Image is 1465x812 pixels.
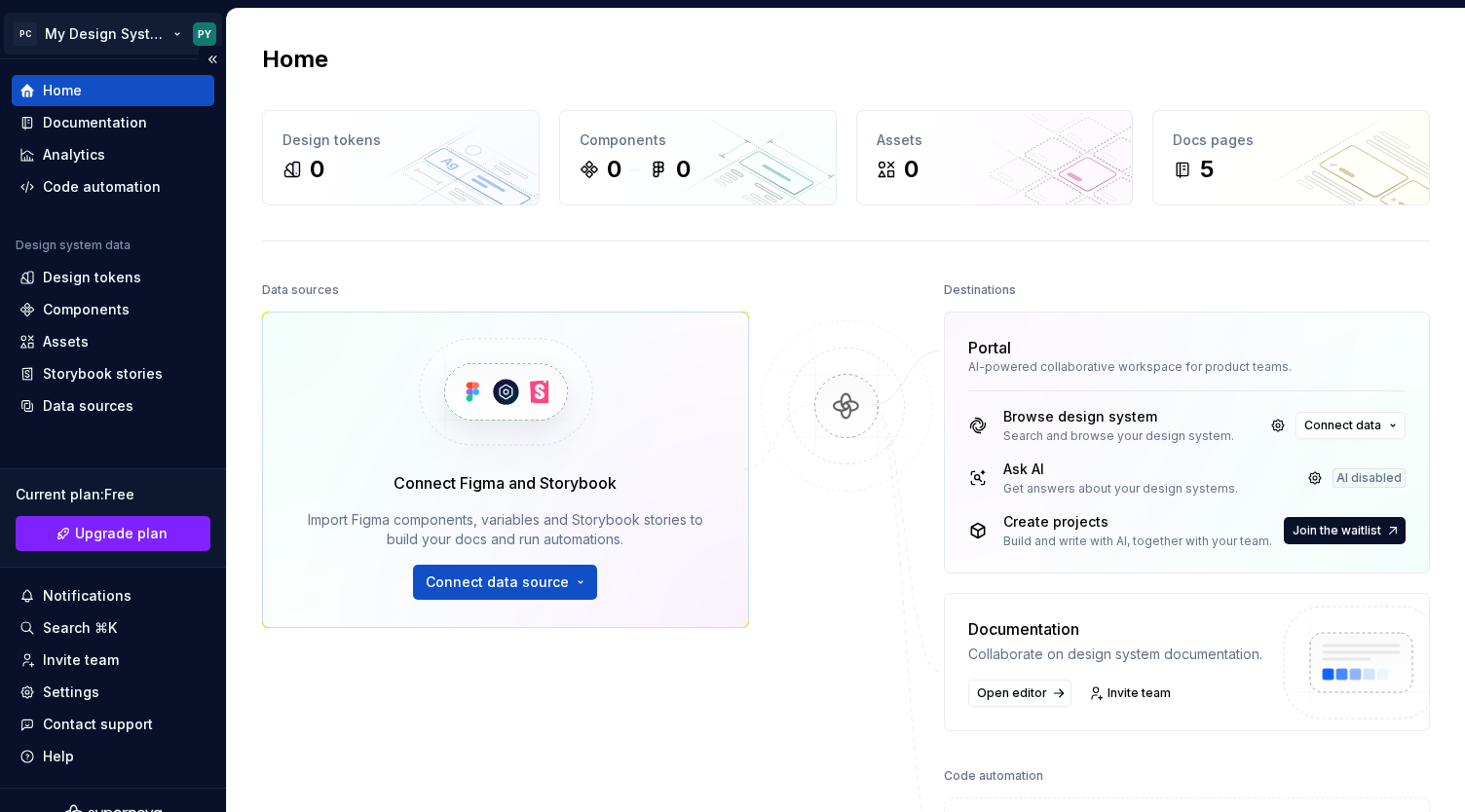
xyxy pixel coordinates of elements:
div: Documentation [43,113,147,132]
a: Components00 [559,110,837,205]
div: Destinations [944,277,1016,304]
a: Assets [12,326,214,357]
div: Search and browse your design system. [1003,428,1234,444]
span: Connect data source [426,572,569,592]
span: Invite team [1108,685,1171,701]
a: Components [12,294,214,325]
span: Connect data [1304,418,1381,433]
div: Documentation [968,617,1262,641]
a: Assets0 [856,110,1134,205]
div: Notifications [43,586,131,606]
button: Help [12,741,214,772]
button: Connect data [1296,412,1406,439]
button: PCMy Design SystemPY [4,13,222,55]
div: Analytics [43,145,105,165]
div: Get answers about your design systems. [1003,481,1238,497]
div: 5 [1200,154,1214,185]
div: PY [198,26,211,42]
a: Storybook stories [12,358,214,389]
span: Open editor [977,685,1047,701]
div: 0 [607,154,621,185]
span: Upgrade plan [75,524,168,543]
a: Invite team [1083,680,1180,707]
div: Build and write with AI, together with your team. [1003,534,1272,549]
div: Current plan : Free [16,485,210,504]
div: AI disabled [1333,468,1406,488]
h2: Home [262,44,328,75]
a: Docs pages5 [1152,110,1430,205]
div: Browse design system [1003,407,1234,426]
div: Components [580,130,816,150]
div: Create projects [1003,512,1272,532]
div: Import Figma components, variables and Storybook stories to build your docs and run automations. [290,510,721,549]
div: Design tokens [282,130,519,150]
button: Collapse sidebar [199,46,226,73]
div: Home [43,81,82,100]
button: Search ⌘K [12,612,214,644]
button: Contact support [12,709,214,740]
button: Join the waitlist [1284,517,1406,544]
a: Settings [12,677,214,708]
a: Open editor [968,680,1071,707]
div: AI-powered collaborative workspace for product teams. [968,359,1407,375]
a: Data sources [12,390,214,422]
div: Components [43,300,130,319]
div: My Design System [45,24,169,44]
a: Documentation [12,107,214,138]
div: Data sources [43,396,133,416]
div: Search ⌘K [43,618,117,638]
div: Design system data [16,238,131,253]
a: Design tokens0 [262,110,540,205]
div: Data sources [262,277,339,304]
a: Analytics [12,139,214,170]
div: Assets [43,332,89,351]
a: Home [12,75,214,106]
div: Collaborate on design system documentation. [968,645,1262,664]
div: 0 [904,154,919,185]
div: Ask AI [1003,460,1238,479]
a: Code automation [12,171,214,203]
button: Connect data source [413,565,597,600]
div: Settings [43,683,99,702]
div: Assets [877,130,1113,150]
div: Invite team [43,650,119,670]
a: Design tokens [12,262,214,293]
div: PC [14,22,37,46]
div: Portal [968,336,1011,359]
div: 0 [310,154,324,185]
a: Invite team [12,645,214,676]
div: Code automation [43,177,161,197]
span: Join the waitlist [1293,523,1381,538]
button: Upgrade plan [16,516,210,551]
div: 0 [676,154,691,185]
div: Storybook stories [43,364,163,384]
div: Help [43,747,74,766]
div: Code automation [944,762,1043,790]
div: Connect Figma and Storybook [394,471,617,495]
div: Docs pages [1173,130,1409,150]
div: Contact support [43,715,153,734]
button: Notifications [12,580,214,611]
div: Design tokens [43,268,141,287]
